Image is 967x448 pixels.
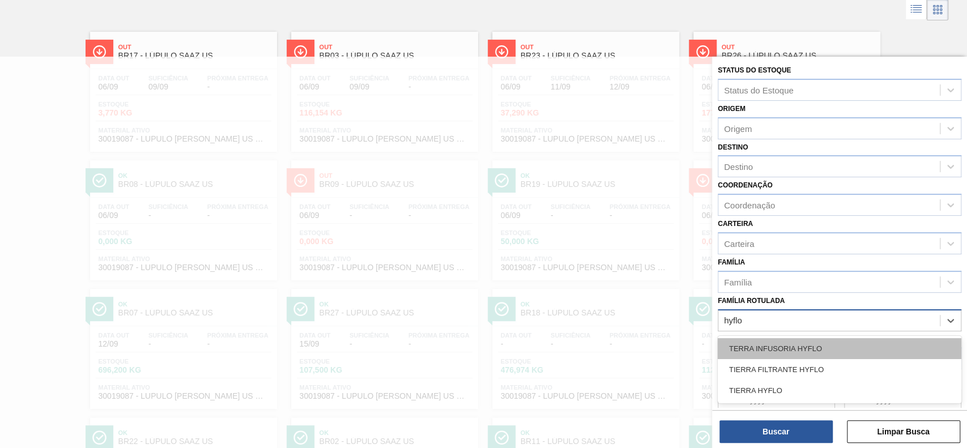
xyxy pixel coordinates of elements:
[92,45,107,59] img: Ícone
[724,162,753,172] div: Destino
[718,66,791,74] label: Status do Estoque
[724,123,752,133] div: Origem
[495,45,509,59] img: Ícone
[722,52,875,60] span: BR26 - LÚPULO SAAZ US
[718,105,746,113] label: Origem
[118,44,271,50] span: Out
[724,85,794,95] div: Status do Estoque
[685,23,886,152] a: ÍconeOutBR26 - LÚPULO SAAZ USData out06/09Suficiência02/10Próxima Entrega-Estoque177,600 KGMateri...
[718,258,745,266] label: Família
[718,380,961,401] div: TIERRA HYFLO
[293,45,308,59] img: Ícone
[724,200,775,210] div: Coordenação
[718,338,961,359] div: TERRA INFUSORIA HYFLO
[722,44,875,50] span: Out
[320,44,472,50] span: Out
[718,220,753,228] label: Carteira
[718,335,774,343] label: Material ativo
[521,52,674,60] span: BR23 - LÚPULO SAAZ US
[724,238,754,248] div: Carteira
[718,181,773,189] label: Coordenação
[118,52,271,60] span: BR17 - LÚPULO SAAZ US
[718,359,961,380] div: TIERRA FILTRANTE HYFLO
[484,23,685,152] a: ÍconeOutBR23 - LÚPULO SAAZ USData out06/09Suficiência11/09Próxima Entrega12/09Estoque37,290 KGMat...
[724,277,752,287] div: Família
[283,23,484,152] a: ÍconeOutBR03 - LÚPULO SAAZ USData out06/09Suficiência09/09Próxima Entrega-Estoque116,154 KGMateri...
[718,143,748,151] label: Destino
[696,45,710,59] img: Ícone
[521,44,674,50] span: Out
[82,23,283,152] a: ÍconeOutBR17 - LÚPULO SAAZ USData out06/09Suficiência09/09Próxima Entrega-Estoque3,770 KGMaterial...
[718,297,785,305] label: Família Rotulada
[320,52,472,60] span: BR03 - LÚPULO SAAZ US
